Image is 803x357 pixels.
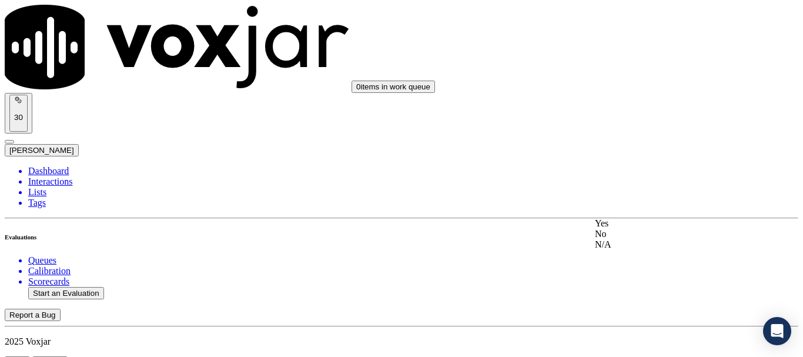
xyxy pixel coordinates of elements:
[595,229,744,239] div: No
[595,218,744,229] div: Yes
[28,276,798,287] a: Scorecards
[28,287,104,299] button: Start an Evaluation
[5,309,61,321] button: Report a Bug
[5,233,798,241] h6: Evaluations
[9,146,74,155] span: [PERSON_NAME]
[5,144,79,156] button: [PERSON_NAME]
[28,187,798,198] a: Lists
[5,336,798,347] p: 2025 Voxjar
[595,239,744,250] div: N/A
[28,266,798,276] a: Calibration
[5,93,32,134] button: 30
[28,198,798,208] a: Tags
[28,166,798,176] a: Dashboard
[28,176,798,187] a: Interactions
[5,5,349,89] img: voxjar logo
[9,95,28,132] button: 30
[352,81,435,93] button: 0items in work queue
[763,317,791,345] div: Open Intercom Messenger
[14,113,23,122] p: 30
[28,255,798,266] a: Queues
